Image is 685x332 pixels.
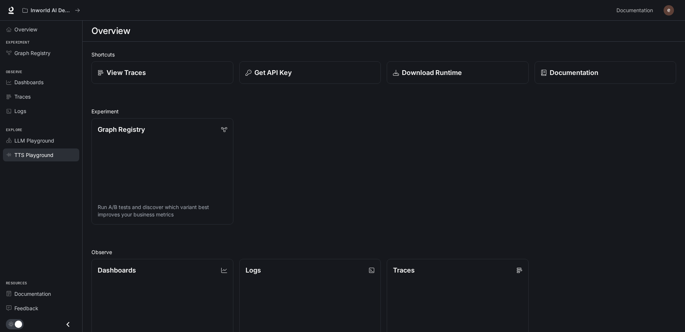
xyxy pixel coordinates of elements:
a: Documentation [3,287,79,300]
p: Dashboards [98,265,136,275]
p: Get API Key [254,68,292,78]
p: Traces [393,265,415,275]
span: TTS Playground [14,151,53,159]
h2: Experiment [91,107,676,115]
span: Documentation [616,6,653,15]
img: User avatar [664,5,674,16]
p: Download Runtime [402,68,462,78]
span: Dark mode toggle [15,320,22,328]
a: View Traces [91,61,233,84]
a: Dashboards [3,76,79,89]
button: Close drawer [60,317,76,332]
a: Documentation [613,3,658,18]
button: All workspaces [19,3,83,18]
span: Dashboards [14,78,44,86]
a: Overview [3,23,79,36]
button: User avatar [661,3,676,18]
span: Documentation [14,290,51,298]
span: Feedback [14,304,38,312]
a: Graph RegistryRun A/B tests and discover which variant best improves your business metrics [91,118,233,225]
p: Inworld AI Demos [31,7,72,14]
h2: Shortcuts [91,51,676,58]
a: Documentation [535,61,677,84]
h2: Observe [91,248,676,256]
h1: Overview [91,24,130,38]
span: Traces [14,93,31,100]
p: Logs [246,265,261,275]
p: Run A/B tests and discover which variant best improves your business metrics [98,203,227,218]
span: Overview [14,25,37,33]
span: LLM Playground [14,137,54,144]
p: Documentation [550,68,598,78]
a: Download Runtime [387,61,529,84]
p: Graph Registry [98,124,145,134]
a: Logs [3,105,79,117]
button: Get API Key [239,61,381,84]
span: Graph Registry [14,49,51,57]
a: Traces [3,90,79,103]
p: View Traces [107,68,146,78]
a: TTS Playground [3,148,79,161]
a: Feedback [3,302,79,315]
span: Logs [14,107,26,115]
a: LLM Playground [3,134,79,147]
a: Graph Registry [3,47,79,59]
